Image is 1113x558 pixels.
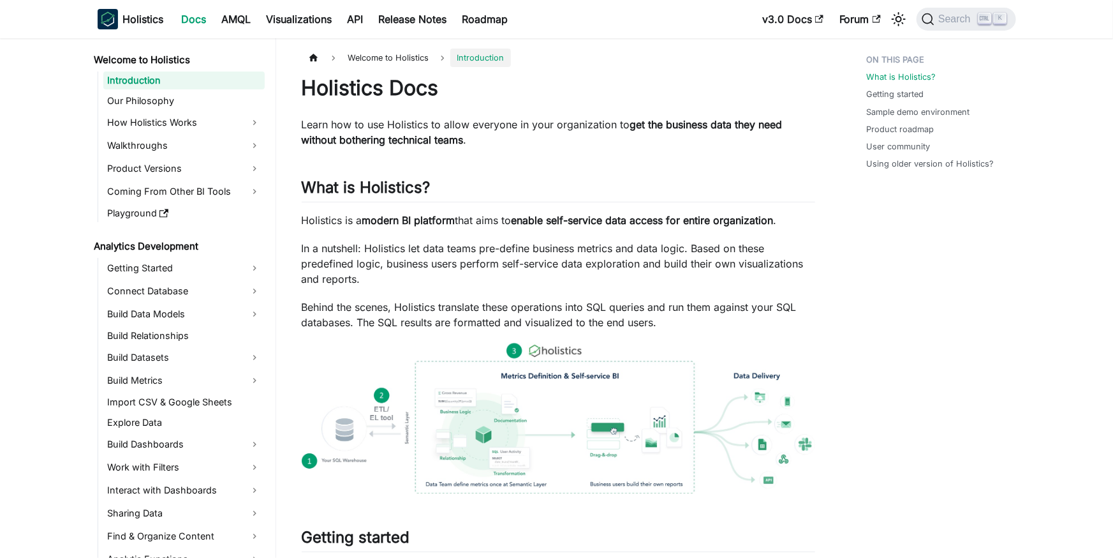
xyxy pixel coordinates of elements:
a: Import CSV & Google Sheets [103,393,265,411]
a: Sample demo environment [866,106,969,118]
a: User community [866,140,930,153]
p: Behind the scenes, Holistics translate these operations into SQL queries and run them against you... [302,299,815,330]
a: Build Data Models [103,304,265,324]
button: Search (Ctrl+K) [917,8,1015,31]
a: Introduction [103,72,265,89]
a: Interact with Dashboards [103,480,265,501]
b: Holistics [123,11,164,27]
a: Playground [103,204,265,222]
p: In a nutshell: Holistics let data teams pre-define business metrics and data logic. Based on thes... [302,241,815,287]
a: How Holistics Works [103,112,265,133]
a: Forum [832,9,888,29]
a: Product roadmap [866,123,934,135]
kbd: K [994,13,1006,24]
a: What is Holistics? [866,71,936,83]
nav: Breadcrumbs [302,49,815,67]
a: Build Metrics [103,370,265,391]
span: Welcome to Holistics [341,49,435,67]
img: How Holistics fits in your Data Stack [302,343,815,494]
h1: Holistics Docs [302,75,815,101]
h2: Getting started [302,528,815,552]
span: Introduction [450,49,510,67]
a: Build Relationships [103,327,265,345]
a: Coming From Other BI Tools [103,181,265,202]
strong: enable self-service data access for entire organization [512,214,774,227]
span: Search [934,13,978,25]
a: AMQL [214,9,259,29]
img: Holistics [98,9,118,29]
button: Switch between dark and light mode (currently light mode) [888,9,909,29]
a: Using older version of Holistics? [866,158,994,170]
p: Holistics is a that aims to . [302,213,815,228]
a: Work with Filters [103,457,265,478]
a: Walkthroughs [103,135,265,156]
a: Sharing Data [103,503,265,524]
strong: modern BI platform [362,214,455,227]
a: HolisticsHolistics [98,9,164,29]
a: Explore Data [103,414,265,432]
a: Our Philosophy [103,92,265,110]
a: Analytics Development [90,238,265,255]
p: Learn how to use Holistics to allow everyone in your organization to . [302,117,815,147]
a: Find & Organize Content [103,526,265,547]
a: Build Dashboards [103,434,265,455]
a: API [340,9,371,29]
a: Home page [302,49,326,67]
a: Release Notes [371,9,455,29]
a: Build Datasets [103,347,265,368]
h2: What is Holistics? [302,178,815,202]
a: v3.0 Docs [755,9,832,29]
a: Connect Database [103,281,265,301]
a: Visualizations [259,9,340,29]
a: Getting started [866,88,924,100]
nav: Docs sidebar [85,38,276,558]
a: Roadmap [455,9,516,29]
a: Product Versions [103,158,265,179]
a: Docs [174,9,214,29]
a: Welcome to Holistics [90,51,265,69]
a: Getting Started [103,258,265,278]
